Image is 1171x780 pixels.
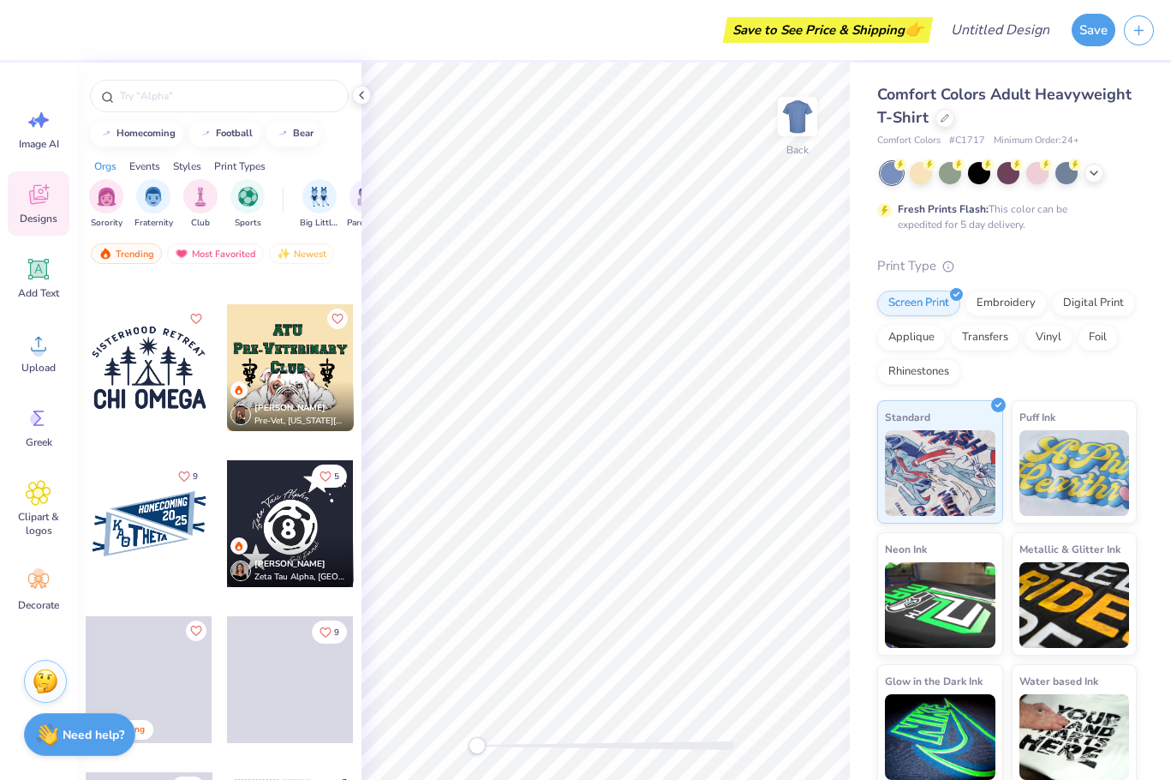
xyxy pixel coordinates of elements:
img: trend_line.gif [199,129,212,139]
div: Most Favorited [167,243,264,264]
span: 5 [334,472,339,481]
img: Club Image [191,187,210,207]
div: Styles [173,159,201,174]
span: Glow in the Dark Ink [885,672,983,690]
span: Decorate [18,598,59,612]
div: Back [786,142,809,158]
span: Parent's Weekend [347,217,386,230]
div: Foil [1078,325,1118,351]
div: filter for Sorority [89,179,123,230]
img: Neon Ink [885,562,995,648]
span: [PERSON_NAME] [254,402,326,414]
div: homecoming [117,129,176,138]
span: Standard [885,408,930,426]
span: Greek [26,435,52,449]
div: bear [293,129,314,138]
button: Save [1072,14,1115,46]
span: Big Little Reveal [300,217,339,230]
button: Like [327,309,348,329]
span: Zeta Tau Alpha, [GEOGRAPHIC_DATA] [254,571,347,584]
button: bear [266,121,321,147]
div: filter for Parent's Weekend [347,179,386,230]
span: Image AI [19,137,59,151]
span: Sports [235,217,261,230]
div: filter for Club [183,179,218,230]
img: Puff Ink [1019,430,1130,516]
img: trending.gif [99,248,112,260]
button: football [189,121,260,147]
button: Like [186,621,206,641]
div: Print Types [214,159,266,174]
span: Club [191,217,210,230]
div: filter for Sports [230,179,265,230]
span: 9 [193,472,198,481]
strong: Fresh Prints Flash: [898,202,989,216]
button: filter button [230,179,265,230]
button: filter button [89,179,123,230]
button: filter button [300,179,339,230]
span: Pre-Vet, [US_STATE][GEOGRAPHIC_DATA] [254,415,347,428]
input: Untitled Design [937,13,1063,47]
div: Applique [877,325,946,351]
div: Digital Print [1052,291,1135,316]
div: Trending [91,243,162,264]
span: Metallic & Glitter Ink [1019,540,1120,558]
img: Parent's Weekend Image [357,187,377,207]
img: Back [780,99,815,134]
span: Comfort Colors Adult Heavyweight T-Shirt [877,84,1132,128]
span: Fraternity [134,217,173,230]
button: filter button [347,179,386,230]
div: This color can be expedited for 5 day delivery. [898,201,1108,232]
button: filter button [183,179,218,230]
div: Screen Print [877,291,960,316]
button: Like [186,309,206,329]
span: Comfort Colors [877,134,941,148]
span: Neon Ink [885,540,927,558]
span: Designs [20,212,57,225]
img: Water based Ink [1019,694,1130,780]
input: Try "Alpha" [118,87,338,105]
button: homecoming [90,121,183,147]
div: Newest [269,243,334,264]
img: newest.gif [277,248,290,260]
div: Vinyl [1025,325,1072,351]
img: Standard [885,430,995,516]
div: Orgs [94,159,117,174]
img: Glow in the Dark Ink [885,694,995,780]
div: Rhinestones [877,359,960,385]
span: Puff Ink [1019,408,1055,426]
span: Minimum Order: 24 + [994,134,1079,148]
strong: Need help? [63,727,124,743]
div: Save to See Price & Shipping [727,17,929,43]
span: Water based Ink [1019,672,1098,690]
div: Events [129,159,160,174]
span: Add Text [18,286,59,300]
button: Like [170,465,206,488]
img: most_fav.gif [175,248,188,260]
div: football [216,129,253,138]
span: # C1717 [949,134,985,148]
div: filter for Big Little Reveal [300,179,339,230]
span: Sorority [91,217,122,230]
span: [PERSON_NAME] [254,558,326,570]
img: Metallic & Glitter Ink [1019,562,1130,648]
button: Like [312,465,347,488]
span: 9 [334,628,339,637]
div: Transfers [951,325,1019,351]
img: trend_line.gif [99,129,113,139]
img: Sorority Image [97,187,117,207]
span: Upload [21,361,56,375]
div: Print Type [877,256,1137,276]
button: filter button [134,179,173,230]
button: Like [312,621,347,644]
img: trend_line.gif [276,129,290,139]
img: Big Little Reveal Image [310,187,329,207]
div: filter for Fraternity [134,179,173,230]
span: 👉 [905,19,923,39]
div: Accessibility label [469,737,486,754]
div: Embroidery [965,291,1047,316]
span: Clipart & logos [10,510,67,537]
img: Fraternity Image [144,187,163,207]
img: Sports Image [238,187,258,207]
